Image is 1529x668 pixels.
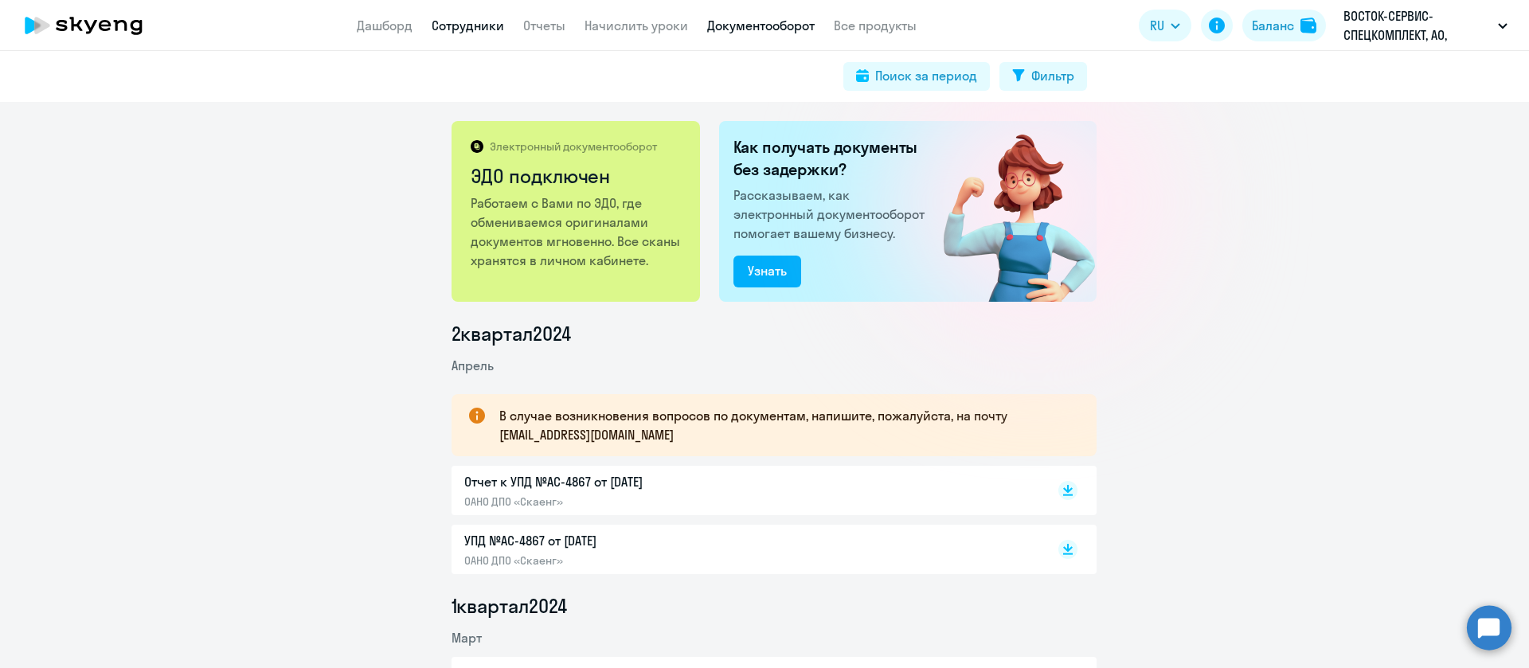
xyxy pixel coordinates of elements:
[452,630,482,646] span: Март
[1242,10,1326,41] button: Балансbalance
[464,494,799,509] p: ОАНО ДПО «Скаенг»
[875,66,977,85] div: Поиск за период
[452,321,1097,346] li: 2 квартал 2024
[1031,66,1074,85] div: Фильтр
[432,18,504,33] a: Сотрудники
[1335,6,1515,45] button: ВОСТОК-СЕРВИС-СПЕЦКОМПЛЕКТ, АО, Промкомплектация ООО \ ГК Восток Сервис
[464,553,799,568] p: ОАНО ДПО «Скаенг»
[748,261,787,280] div: Узнать
[733,186,931,243] p: Рассказываем, как электронный документооборот помогает вашему бизнесу.
[707,18,815,33] a: Документооборот
[733,256,801,287] button: Узнать
[499,406,1068,444] p: В случае возникновения вопросов по документам, напишите, пожалуйста, на почту [EMAIL_ADDRESS][DOM...
[585,18,688,33] a: Начислить уроки
[1139,10,1191,41] button: RU
[452,357,494,373] span: Апрель
[523,18,565,33] a: Отчеты
[464,472,799,491] p: Отчет к УПД №AC-4867 от [DATE]
[917,121,1097,302] img: connected
[464,472,1025,509] a: Отчет к УПД №AC-4867 от [DATE]ОАНО ДПО «Скаенг»
[999,62,1087,91] button: Фильтр
[834,18,917,33] a: Все продукты
[464,531,1025,568] a: УПД №AC-4867 от [DATE]ОАНО ДПО «Скаенг»
[471,163,683,189] h2: ЭДО подключен
[1252,16,1294,35] div: Баланс
[471,193,683,270] p: Работаем с Вами по ЭДО, где обмениваемся оригиналами документов мгновенно. Все сканы хранятся в л...
[357,18,413,33] a: Дашборд
[452,593,1097,619] li: 1 квартал 2024
[1150,16,1164,35] span: RU
[843,62,990,91] button: Поиск за период
[1343,6,1492,45] p: ВОСТОК-СЕРВИС-СПЕЦКОМПЛЕКТ, АО, Промкомплектация ООО \ ГК Восток Сервис
[464,531,799,550] p: УПД №AC-4867 от [DATE]
[490,139,657,154] p: Электронный документооборот
[1300,18,1316,33] img: balance
[733,136,931,181] h2: Как получать документы без задержки?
